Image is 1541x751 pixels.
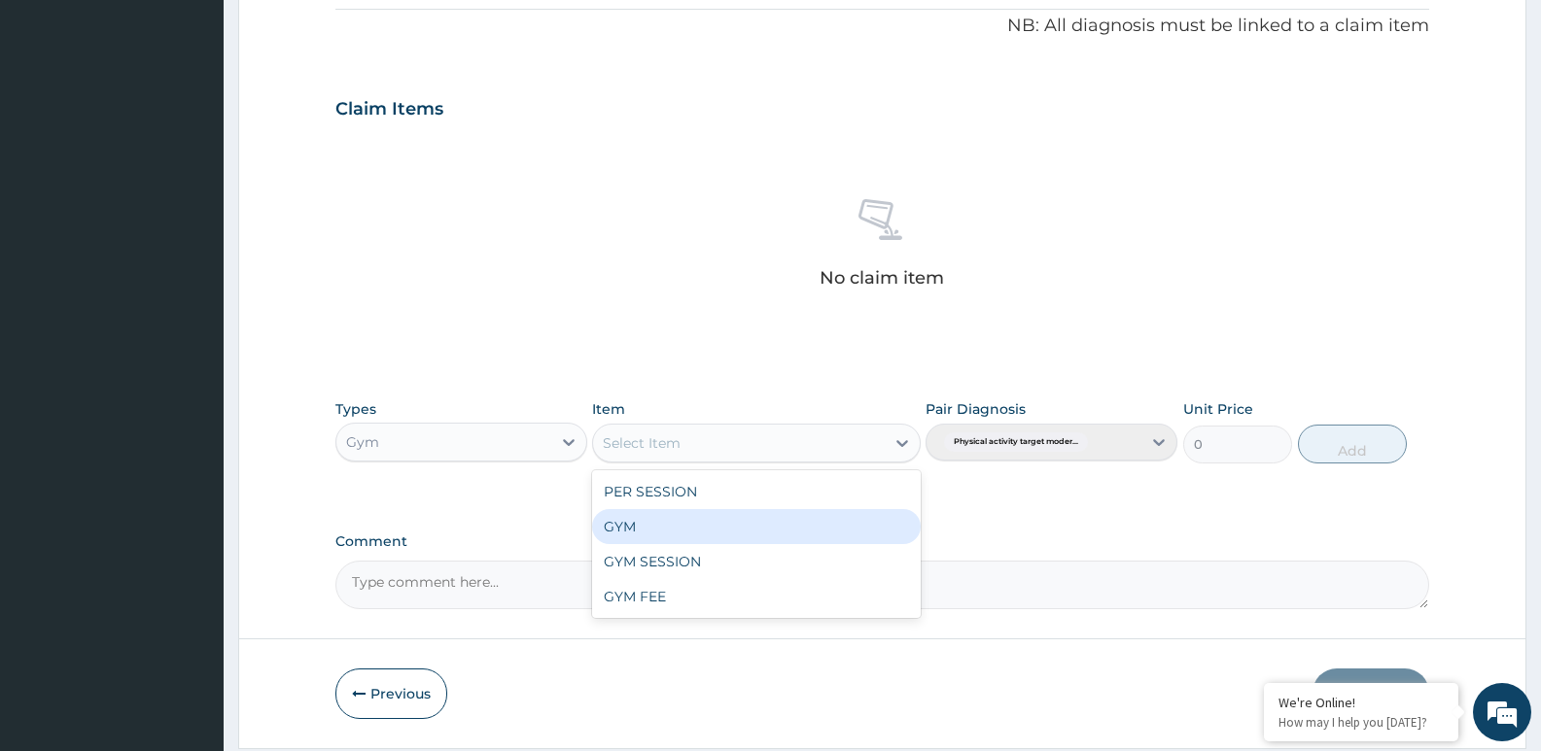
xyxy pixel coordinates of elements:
[36,97,79,146] img: d_794563401_company_1708531726252_794563401
[592,509,920,544] div: GYM
[1183,399,1253,419] label: Unit Price
[1313,668,1429,719] button: Submit
[319,10,366,56] div: Minimize live chat window
[346,432,379,452] div: Gym
[1298,425,1407,463] button: Add
[101,109,327,134] div: Chat with us now
[1278,694,1444,711] div: We're Online!
[592,399,625,419] label: Item
[10,530,370,598] textarea: Type your message and hit 'Enter'
[592,544,920,579] div: GYM SESSION
[335,99,443,120] h3: Claim Items
[335,533,1429,550] label: Comment
[335,401,376,418] label: Types
[335,668,447,719] button: Previous
[113,245,268,441] span: We're online!
[603,433,681,453] div: Select Item
[335,14,1429,39] p: NB: All diagnosis must be linked to a claim item
[926,399,1026,419] label: Pair Diagnosis
[820,268,944,288] p: No claim item
[592,474,920,509] div: PER SESSION
[1278,714,1444,731] p: How may I help you today?
[592,579,920,614] div: GYM FEE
